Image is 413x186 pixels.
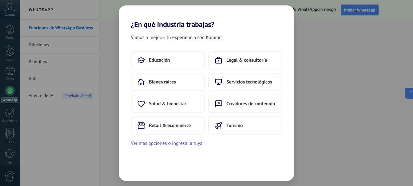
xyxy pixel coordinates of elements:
button: Retail & ecommerce [131,116,205,135]
button: Bienes raíces [131,73,205,91]
span: Retail & ecommerce [149,122,191,129]
button: Servicios tecnológicos [208,73,282,91]
span: Salud & bienestar [149,101,186,107]
button: Creadores de contenido [208,95,282,113]
h2: ¿En qué industria trabajas? [119,5,294,29]
button: Turismo [208,116,282,135]
button: Educación [131,51,205,69]
button: Ver más opciones o ingresa la tuya [131,139,202,147]
span: Vamos a mejorar tu experiencia con Kommo. [131,34,223,41]
span: Turismo [226,122,243,129]
span: Bienes raíces [149,79,176,85]
button: Legal & consultoría [208,51,282,69]
button: Salud & bienestar [131,95,205,113]
span: Educación [149,57,170,63]
span: Servicios tecnológicos [226,79,272,85]
span: Legal & consultoría [226,57,267,63]
span: Creadores de contenido [226,101,275,107]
